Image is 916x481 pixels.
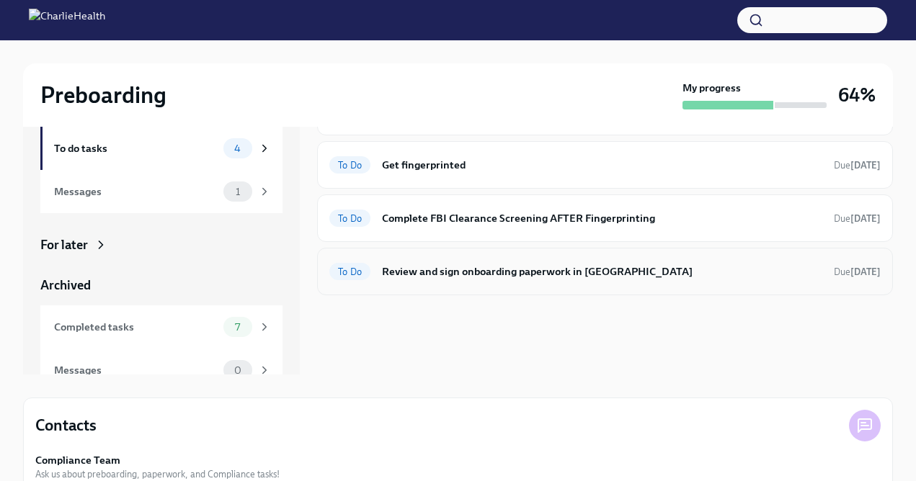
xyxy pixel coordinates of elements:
div: For later [40,236,88,253]
span: September 12th, 2025 09:00 [834,265,881,279]
span: September 9th, 2025 09:00 [834,158,881,172]
span: 7 [226,322,249,333]
h4: Contacts [35,415,97,436]
a: To DoComplete FBI Clearance Screening AFTER FingerprintingDue[DATE] [329,207,881,230]
a: To DoGet fingerprintedDue[DATE] [329,153,881,176]
span: To Do [329,213,370,224]
h6: Complete FBI Clearance Screening AFTER Fingerprinting [382,210,822,226]
span: 1 [227,186,249,197]
strong: [DATE] [850,160,881,171]
h6: Review and sign onboarding paperwork in [GEOGRAPHIC_DATA] [382,264,822,279]
div: Messages [54,362,218,378]
span: Due [834,160,881,171]
h3: 64% [838,82,876,108]
h6: Get fingerprinted [382,157,822,173]
div: Completed tasks [54,319,218,335]
a: To DoReview and sign onboarding paperwork in [GEOGRAPHIC_DATA]Due[DATE] [329,260,881,283]
div: To do tasks [54,140,218,156]
a: Messages0 [40,349,283,392]
img: CharlieHealth [29,9,105,32]
h2: Preboarding [40,81,166,109]
strong: [DATE] [850,266,881,277]
span: Ask us about preboarding, paperwork, and Compliance tasks! [35,467,280,481]
span: 4 [226,143,249,154]
strong: Compliance Team [35,453,120,467]
div: Messages [54,184,218,199]
a: For later [40,236,283,253]
span: September 12th, 2025 09:00 [834,212,881,225]
strong: [DATE] [850,213,881,224]
a: Messages1 [40,170,283,213]
a: Completed tasks7 [40,305,283,349]
strong: My progress [682,81,741,95]
span: To Do [329,266,370,277]
span: Due [834,266,881,277]
span: 0 [226,365,250,376]
span: Due [834,213,881,224]
a: To do tasks4 [40,127,283,170]
span: To Do [329,160,370,171]
a: Archived [40,277,283,294]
